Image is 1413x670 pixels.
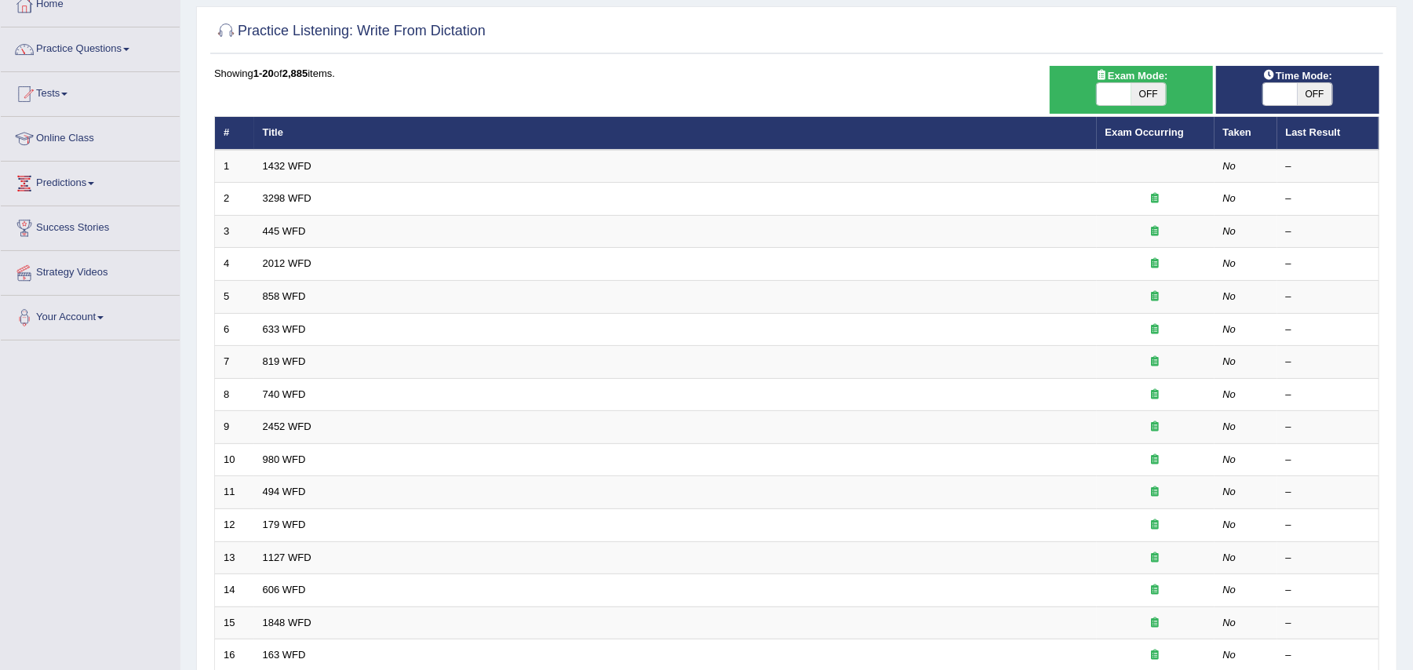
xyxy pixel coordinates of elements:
[1286,257,1371,271] div: –
[1223,617,1236,628] em: No
[1105,616,1206,631] div: Exam occurring question
[263,552,311,563] a: 1127 WFD
[1105,322,1206,337] div: Exam occurring question
[1105,453,1206,468] div: Exam occurring question
[1286,355,1371,370] div: –
[215,313,254,346] td: 6
[1215,117,1277,150] th: Taken
[1223,552,1236,563] em: No
[215,248,254,281] td: 4
[263,421,311,432] a: 2452 WFD
[215,606,254,639] td: 15
[1286,583,1371,598] div: –
[263,649,306,661] a: 163 WFD
[1286,485,1371,500] div: –
[263,323,306,335] a: 633 WFD
[1105,191,1206,206] div: Exam occurring question
[214,66,1379,81] div: Showing of items.
[263,584,306,595] a: 606 WFD
[1,251,180,290] a: Strategy Videos
[263,519,306,530] a: 179 WFD
[1286,159,1371,174] div: –
[1223,453,1236,465] em: No
[1223,421,1236,432] em: No
[1105,257,1206,271] div: Exam occurring question
[1223,355,1236,367] em: No
[1286,616,1371,631] div: –
[1105,518,1206,533] div: Exam occurring question
[215,150,254,183] td: 1
[1286,388,1371,402] div: –
[1105,583,1206,598] div: Exam occurring question
[1223,323,1236,335] em: No
[1105,289,1206,304] div: Exam occurring question
[1286,322,1371,337] div: –
[1223,257,1236,269] em: No
[1257,67,1338,84] span: Time Mode:
[1105,551,1206,566] div: Exam occurring question
[1223,649,1236,661] em: No
[1,206,180,246] a: Success Stories
[1,27,180,67] a: Practice Questions
[215,117,254,150] th: #
[1105,420,1206,435] div: Exam occurring question
[1223,388,1236,400] em: No
[215,281,254,314] td: 5
[1223,290,1236,302] em: No
[1,162,180,201] a: Predictions
[215,411,254,444] td: 9
[215,378,254,411] td: 8
[1,296,180,335] a: Your Account
[1286,224,1371,239] div: –
[263,355,306,367] a: 819 WFD
[1131,83,1166,105] span: OFF
[253,67,274,79] b: 1-20
[215,183,254,216] td: 2
[1223,225,1236,237] em: No
[1050,66,1213,114] div: Show exams occurring in exams
[263,225,306,237] a: 445 WFD
[1277,117,1379,150] th: Last Result
[1286,289,1371,304] div: –
[1223,584,1236,595] em: No
[1105,485,1206,500] div: Exam occurring question
[214,20,486,43] h2: Practice Listening: Write From Dictation
[1286,551,1371,566] div: –
[263,453,306,465] a: 980 WFD
[263,257,311,269] a: 2012 WFD
[1223,160,1236,172] em: No
[215,476,254,509] td: 11
[1105,355,1206,370] div: Exam occurring question
[1105,224,1206,239] div: Exam occurring question
[1298,83,1332,105] span: OFF
[1286,453,1371,468] div: –
[1286,518,1371,533] div: –
[263,290,306,302] a: 858 WFD
[1,72,180,111] a: Tests
[1223,192,1236,204] em: No
[215,443,254,476] td: 10
[215,215,254,248] td: 3
[263,192,311,204] a: 3298 WFD
[1089,67,1174,84] span: Exam Mode:
[1,117,180,156] a: Online Class
[254,117,1097,150] th: Title
[215,574,254,607] td: 14
[1223,486,1236,497] em: No
[1286,420,1371,435] div: –
[1223,519,1236,530] em: No
[1286,191,1371,206] div: –
[263,486,306,497] a: 494 WFD
[1105,388,1206,402] div: Exam occurring question
[263,160,311,172] a: 1432 WFD
[1105,648,1206,663] div: Exam occurring question
[263,388,306,400] a: 740 WFD
[215,541,254,574] td: 13
[282,67,308,79] b: 2,885
[215,508,254,541] td: 12
[263,617,311,628] a: 1848 WFD
[1286,648,1371,663] div: –
[1105,126,1184,138] a: Exam Occurring
[215,346,254,379] td: 7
